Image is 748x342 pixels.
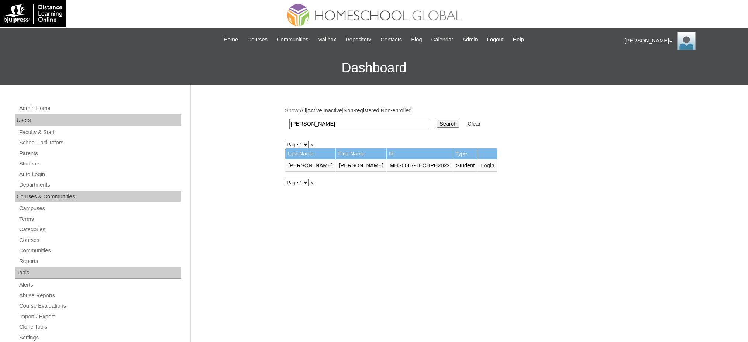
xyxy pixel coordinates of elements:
[453,160,478,172] td: Student
[289,119,428,129] input: Search
[18,312,181,321] a: Import / Export
[18,138,181,147] a: School Facilitators
[18,246,181,255] a: Communities
[18,104,181,113] a: Admin Home
[345,35,371,44] span: Repository
[428,35,457,44] a: Calendar
[483,35,507,44] a: Logout
[18,280,181,290] a: Alerts
[285,107,650,133] div: Show: | | | |
[18,322,181,332] a: Clone Tools
[18,257,181,266] a: Reports
[18,149,181,158] a: Parents
[481,163,494,168] a: Login
[336,148,386,159] td: First Name
[437,120,459,128] input: Search
[323,107,342,113] a: Inactive
[18,291,181,300] a: Abuse Reports
[18,236,181,245] a: Courses
[4,4,62,24] img: logo-white.png
[18,159,181,168] a: Students
[411,35,422,44] span: Blog
[18,225,181,234] a: Categories
[310,179,313,185] a: »
[18,170,181,179] a: Auto Login
[625,32,741,50] div: [PERSON_NAME]
[387,148,453,159] td: Id
[462,35,478,44] span: Admin
[509,35,528,44] a: Help
[277,35,308,44] span: Communities
[342,35,375,44] a: Repository
[4,51,744,85] h3: Dashboard
[307,107,322,113] a: Active
[487,35,504,44] span: Logout
[407,35,425,44] a: Blog
[18,215,181,224] a: Terms
[344,107,379,113] a: Non-registered
[18,301,181,311] a: Course Evaluations
[285,148,336,159] td: Last Name
[381,107,412,113] a: Non-enrolled
[453,148,478,159] td: Type
[247,35,268,44] span: Courses
[18,128,181,137] a: Faculty & Staff
[459,35,482,44] a: Admin
[244,35,271,44] a: Courses
[15,267,181,279] div: Tools
[513,35,524,44] span: Help
[300,107,306,113] a: All
[468,121,480,127] a: Clear
[15,191,181,203] div: Courses & Communities
[677,32,696,50] img: Ariane Ebuen
[377,35,406,44] a: Contacts
[387,160,453,172] td: MHS0067-TECHPH2022
[18,180,181,189] a: Departments
[220,35,242,44] a: Home
[314,35,340,44] a: Mailbox
[431,35,453,44] span: Calendar
[18,204,181,213] a: Campuses
[318,35,337,44] span: Mailbox
[15,114,181,126] div: Users
[336,160,386,172] td: [PERSON_NAME]
[273,35,312,44] a: Communities
[380,35,402,44] span: Contacts
[285,160,336,172] td: [PERSON_NAME]
[224,35,238,44] span: Home
[310,141,313,147] a: »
